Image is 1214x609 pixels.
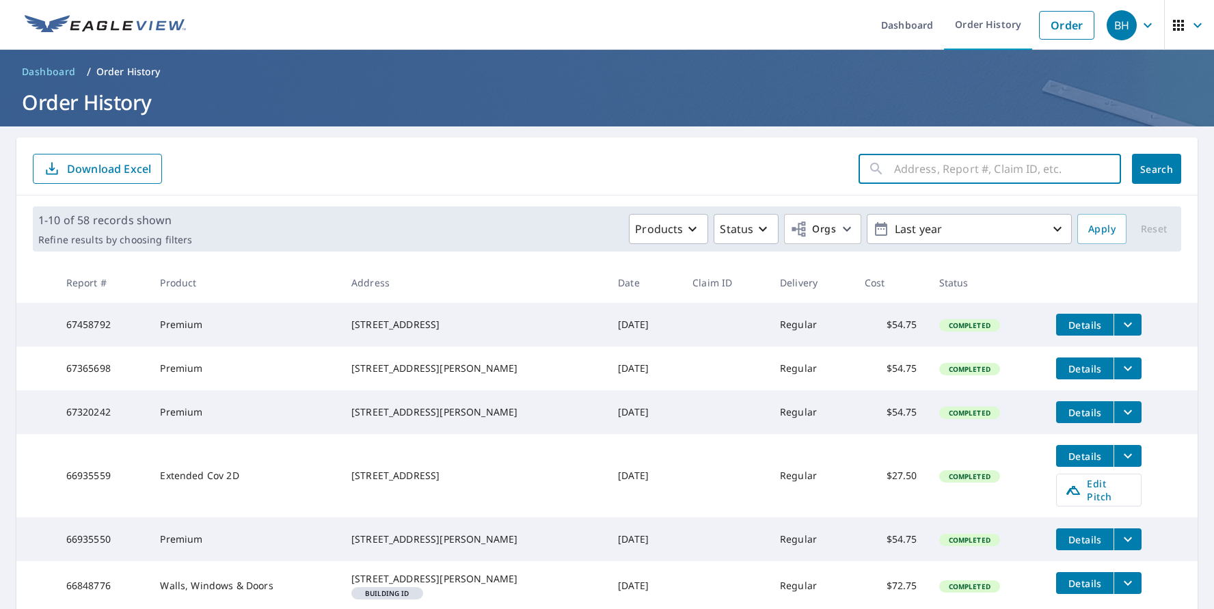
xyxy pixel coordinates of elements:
td: 66935550 [55,517,150,561]
button: detailsBtn-66935559 [1056,445,1114,467]
span: Completed [941,472,999,481]
td: Extended Cov 2D [149,434,340,517]
button: detailsBtn-67365698 [1056,357,1114,379]
button: filesDropdownBtn-67320242 [1114,401,1142,423]
td: $27.50 [854,434,928,517]
td: [DATE] [607,347,682,390]
span: Edit Pitch [1065,477,1133,503]
span: Details [1064,533,1105,546]
td: Premium [149,347,340,390]
h1: Order History [16,88,1198,116]
p: Download Excel [67,161,151,176]
td: 67320242 [55,390,150,434]
p: Refine results by choosing filters [38,234,192,246]
span: Apply [1088,221,1116,238]
button: Last year [867,214,1072,244]
td: [DATE] [607,303,682,347]
td: Regular [769,390,854,434]
button: detailsBtn-66935550 [1056,528,1114,550]
button: Products [629,214,708,244]
button: Download Excel [33,154,162,184]
td: Regular [769,517,854,561]
td: $54.75 [854,517,928,561]
td: $54.75 [854,303,928,347]
td: 67458792 [55,303,150,347]
button: Orgs [784,214,861,244]
th: Cost [854,262,928,303]
td: 67365698 [55,347,150,390]
p: Order History [96,65,161,79]
p: 1-10 of 58 records shown [38,212,192,228]
span: Dashboard [22,65,76,79]
th: Address [340,262,607,303]
button: filesDropdownBtn-66848776 [1114,572,1142,594]
li: / [87,64,91,80]
th: Status [928,262,1046,303]
span: Details [1064,362,1105,375]
a: Dashboard [16,61,81,83]
td: Premium [149,303,340,347]
p: Products [635,221,683,237]
th: Product [149,262,340,303]
button: Search [1132,154,1181,184]
span: Completed [941,535,999,545]
p: Last year [889,217,1049,241]
button: filesDropdownBtn-67458792 [1114,314,1142,336]
span: Orgs [790,221,836,238]
td: $54.75 [854,347,928,390]
a: Edit Pitch [1056,474,1142,506]
button: filesDropdownBtn-66935559 [1114,445,1142,467]
td: [DATE] [607,434,682,517]
input: Address, Report #, Claim ID, etc. [894,150,1121,188]
div: [STREET_ADDRESS][PERSON_NAME] [351,362,596,375]
button: filesDropdownBtn-67365698 [1114,357,1142,379]
span: Details [1064,406,1105,419]
td: Premium [149,517,340,561]
td: [DATE] [607,390,682,434]
a: Order [1039,11,1094,40]
button: Status [714,214,779,244]
th: Date [607,262,682,303]
td: [DATE] [607,517,682,561]
td: Regular [769,303,854,347]
span: Details [1064,450,1105,463]
div: [STREET_ADDRESS][PERSON_NAME] [351,532,596,546]
button: detailsBtn-67458792 [1056,314,1114,336]
p: Status [720,221,753,237]
img: EV Logo [25,15,186,36]
td: Regular [769,347,854,390]
span: Completed [941,321,999,330]
div: BH [1107,10,1137,40]
th: Claim ID [682,262,769,303]
nav: breadcrumb [16,61,1198,83]
span: Completed [941,408,999,418]
button: detailsBtn-66848776 [1056,572,1114,594]
td: Premium [149,390,340,434]
td: $54.75 [854,390,928,434]
button: detailsBtn-67320242 [1056,401,1114,423]
td: 66935559 [55,434,150,517]
button: Apply [1077,214,1127,244]
td: Regular [769,434,854,517]
div: [STREET_ADDRESS][PERSON_NAME] [351,405,596,419]
div: [STREET_ADDRESS] [351,469,596,483]
span: Details [1064,319,1105,331]
em: Building ID [365,590,409,597]
div: [STREET_ADDRESS][PERSON_NAME] [351,572,596,586]
th: Delivery [769,262,854,303]
button: filesDropdownBtn-66935550 [1114,528,1142,550]
span: Completed [941,364,999,374]
span: Search [1143,163,1170,176]
th: Report # [55,262,150,303]
span: Completed [941,582,999,591]
span: Details [1064,577,1105,590]
div: [STREET_ADDRESS] [351,318,596,331]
